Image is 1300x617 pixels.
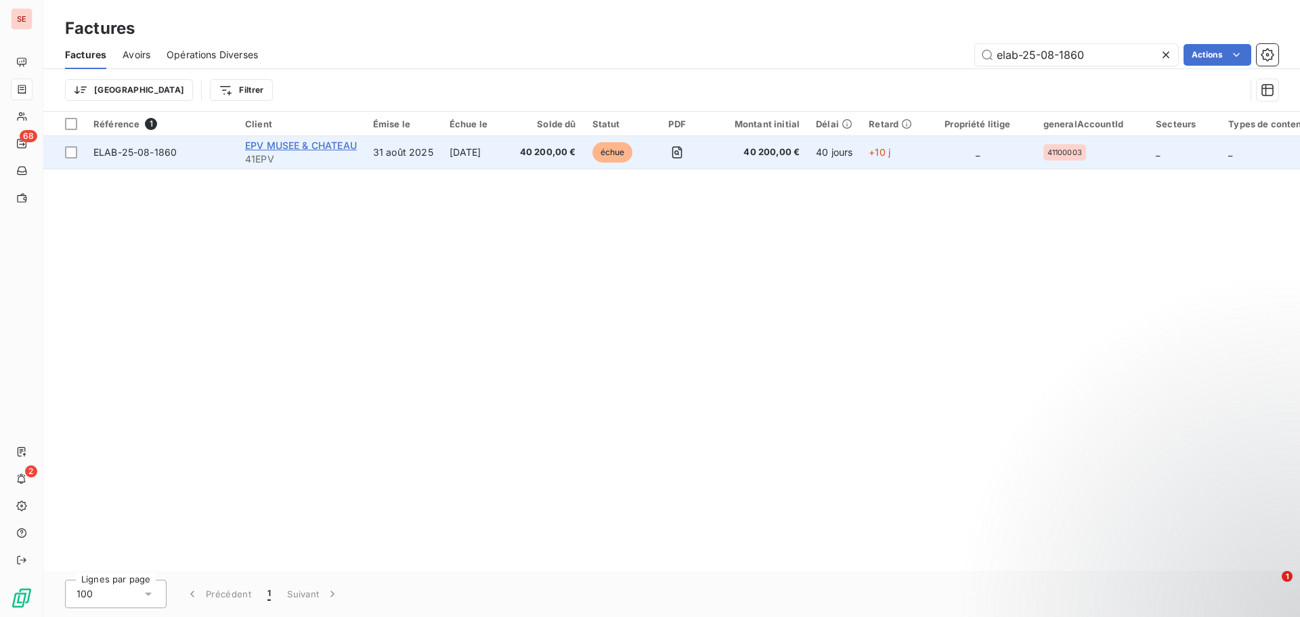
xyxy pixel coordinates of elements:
span: 68 [20,130,37,142]
span: 1 [267,587,271,601]
button: Précédent [177,580,259,608]
span: _ [1156,146,1160,158]
span: EPV MUSEE & CHATEAU [245,140,357,151]
span: 40 200,00 € [520,146,576,159]
td: 40 jours [808,136,861,169]
span: 100 [77,587,93,601]
div: Émise le [373,119,433,129]
div: Délai [816,119,852,129]
button: 1 [259,580,279,608]
span: échue [592,142,633,163]
div: Statut [592,119,636,129]
span: ELAB-25-08-1860 [93,146,177,158]
div: SE [11,8,32,30]
span: _ [976,146,980,158]
div: PDF [652,119,701,129]
div: Retard [869,119,912,129]
span: 41100003 [1047,148,1082,156]
span: 1 [145,118,157,130]
span: 40 200,00 € [718,146,800,159]
div: Solde dû [520,119,576,129]
div: Secteurs [1156,119,1212,129]
div: Client [245,119,357,129]
span: Avoirs [123,48,150,62]
div: generalAccountId [1043,119,1140,129]
span: +10 j [869,146,890,158]
button: Suivant [279,580,347,608]
div: Montant initial [718,119,800,129]
span: 1 [1282,571,1293,582]
button: [GEOGRAPHIC_DATA] [65,79,193,101]
iframe: Intercom live chat [1254,571,1286,603]
div: Propriété litige [928,119,1026,129]
td: [DATE] [441,136,512,169]
span: 41EPV [245,152,357,166]
span: Référence [93,119,139,129]
div: Échue le [450,119,504,129]
span: 2 [25,465,37,477]
h3: Factures [65,16,135,41]
img: Logo LeanPay [11,587,32,609]
span: _ [1228,146,1232,158]
button: Actions [1184,44,1251,66]
span: Factures [65,48,106,62]
input: Rechercher [975,44,1178,66]
td: 31 août 2025 [365,136,441,169]
button: Filtrer [210,79,272,101]
iframe: Intercom notifications message [1029,486,1300,580]
span: Opérations Diverses [167,48,258,62]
